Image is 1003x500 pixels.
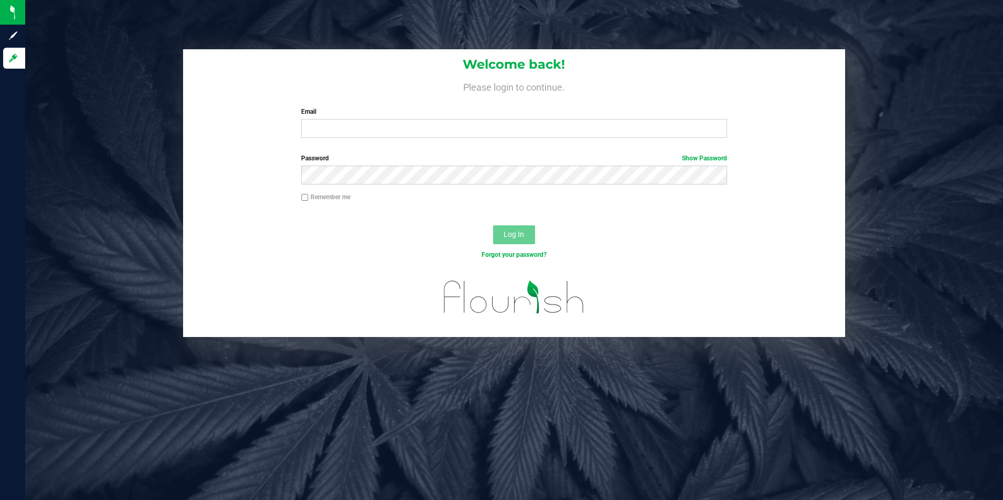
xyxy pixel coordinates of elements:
[431,270,597,324] img: flourish_logo.svg
[301,192,350,202] label: Remember me
[8,30,18,41] inline-svg: Sign up
[8,53,18,63] inline-svg: Log in
[482,251,547,258] a: Forgot your password?
[682,155,727,162] a: Show Password
[301,194,308,201] input: Remember me
[301,107,727,116] label: Email
[183,58,846,71] h1: Welcome back!
[504,230,524,238] span: Log In
[493,225,535,244] button: Log In
[183,80,846,92] h4: Please login to continue.
[301,155,329,162] span: Password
